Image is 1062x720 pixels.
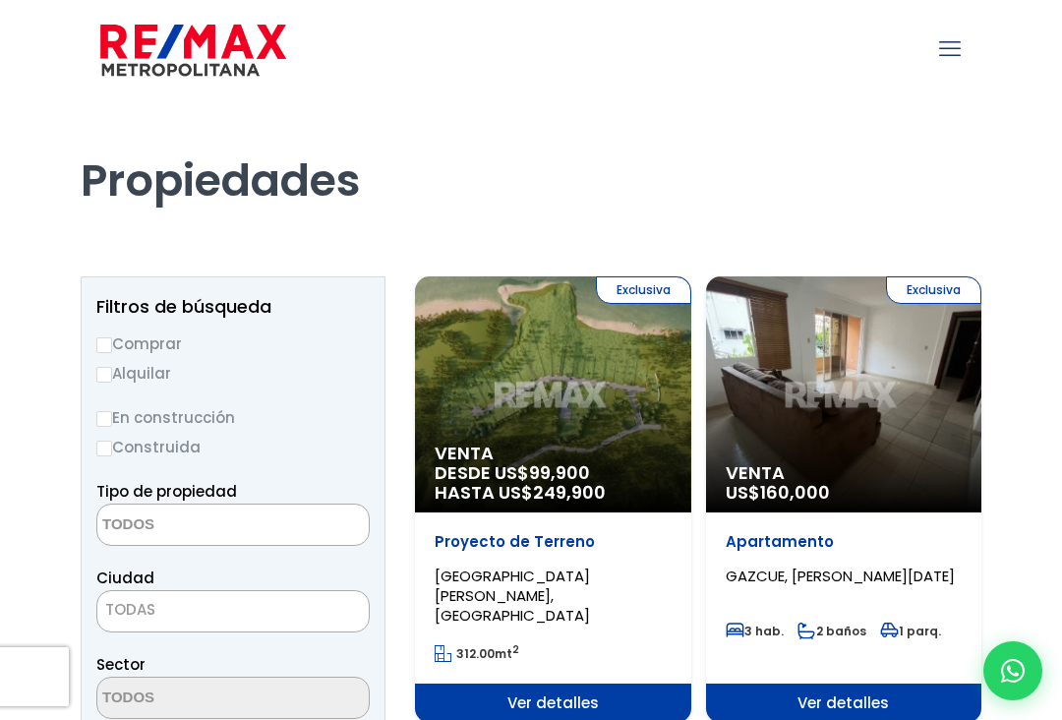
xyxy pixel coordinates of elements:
span: TODAS [96,590,370,632]
span: [GEOGRAPHIC_DATA][PERSON_NAME], [GEOGRAPHIC_DATA] [435,566,590,626]
label: Alquilar [96,361,370,386]
span: TODAS [97,596,369,624]
input: Alquilar [96,367,112,383]
span: Venta [435,444,672,463]
textarea: Search [97,678,288,720]
span: Sector [96,654,146,675]
span: Exclusiva [596,276,691,304]
span: 99,900 [529,460,590,485]
span: Exclusiva [886,276,981,304]
span: 160,000 [760,480,830,505]
label: Construida [96,435,370,459]
sup: 2 [512,642,519,657]
input: Comprar [96,337,112,353]
span: Venta [726,463,963,483]
input: Construida [96,441,112,456]
p: Apartamento [726,532,963,552]
span: TODAS [105,599,155,620]
span: GAZCUE, [PERSON_NAME][DATE] [726,566,955,586]
span: 2 baños [797,623,866,639]
span: mt [435,645,519,662]
input: En construcción [96,411,112,427]
span: 3 hab. [726,623,784,639]
span: Tipo de propiedad [96,481,237,502]
a: mobile menu [933,32,967,66]
img: remax-metropolitana-logo [100,21,286,80]
label: Comprar [96,331,370,356]
h2: Filtros de búsqueda [96,297,370,317]
span: HASTA US$ [435,483,672,503]
span: 312.00 [456,645,495,662]
textarea: Search [97,505,288,547]
span: US$ [726,480,830,505]
h1: Propiedades [81,99,981,208]
p: Proyecto de Terreno [435,532,672,552]
span: 249,900 [533,480,606,505]
span: DESDE US$ [435,463,672,503]
span: 1 parq. [880,623,941,639]
span: Ciudad [96,568,154,588]
label: En construcción [96,405,370,430]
